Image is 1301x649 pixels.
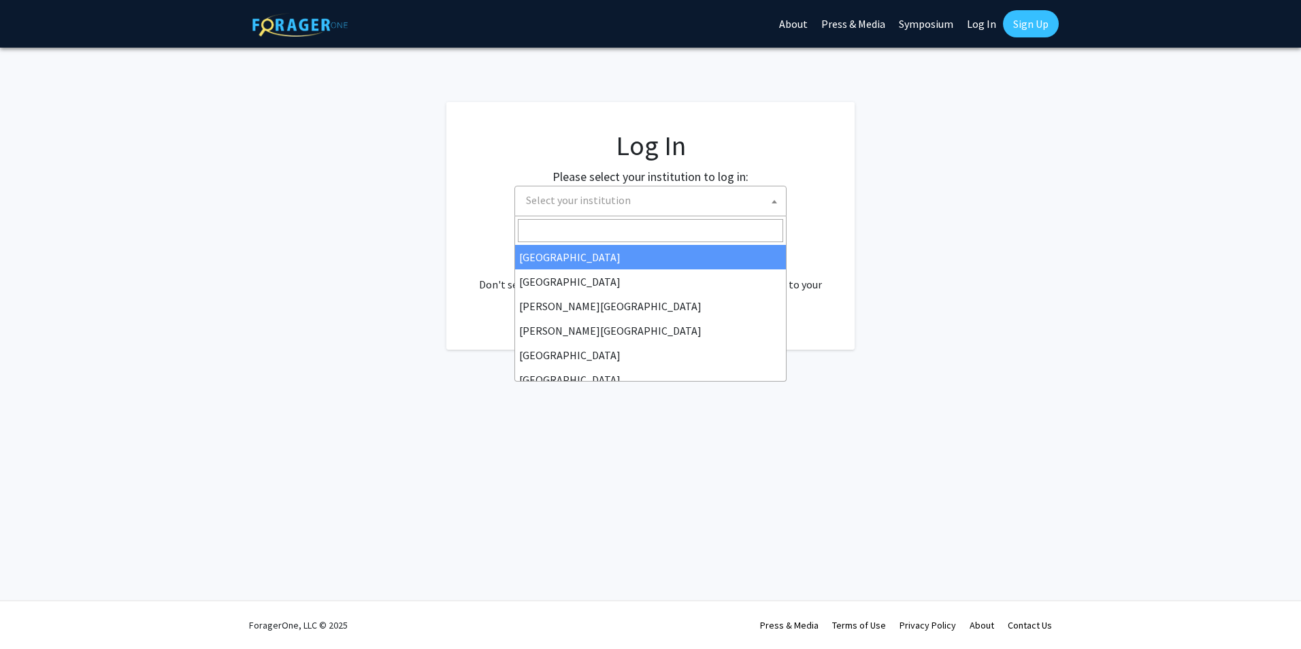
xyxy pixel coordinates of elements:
div: No account? . Don't see your institution? about bringing ForagerOne to your institution. [474,244,827,309]
a: Press & Media [760,619,819,631]
span: Select your institution [526,193,631,207]
a: Contact Us [1008,619,1052,631]
li: [PERSON_NAME][GEOGRAPHIC_DATA] [515,294,786,318]
a: About [970,619,994,631]
li: [GEOGRAPHIC_DATA] [515,367,786,392]
li: [GEOGRAPHIC_DATA] [515,269,786,294]
a: Privacy Policy [900,619,956,631]
a: Terms of Use [832,619,886,631]
li: [GEOGRAPHIC_DATA] [515,343,786,367]
span: Select your institution [521,186,786,214]
span: Select your institution [514,186,787,216]
input: Search [518,219,783,242]
iframe: Chat [1243,588,1291,639]
div: ForagerOne, LLC © 2025 [249,601,348,649]
h1: Log In [474,129,827,162]
img: ForagerOne Logo [252,13,348,37]
li: [PERSON_NAME][GEOGRAPHIC_DATA] [515,318,786,343]
a: Sign Up [1003,10,1059,37]
li: [GEOGRAPHIC_DATA] [515,245,786,269]
label: Please select your institution to log in: [553,167,748,186]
